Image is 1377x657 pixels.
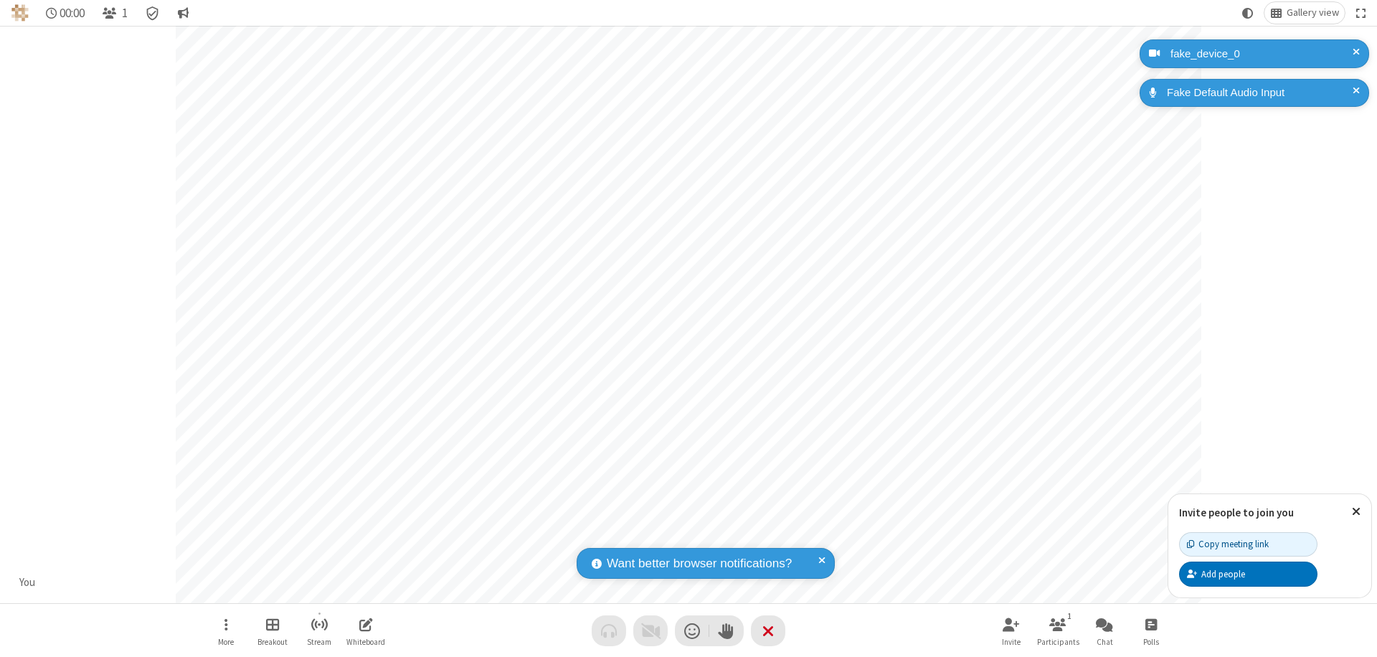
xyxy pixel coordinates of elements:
[171,2,194,24] button: Conversation
[204,610,247,651] button: Open menu
[251,610,294,651] button: Manage Breakout Rooms
[1264,2,1345,24] button: Change layout
[298,610,341,651] button: Start streaming
[1162,85,1358,101] div: Fake Default Audio Input
[11,4,29,22] img: QA Selenium DO NOT DELETE OR CHANGE
[990,610,1033,651] button: Invite participants (⌘+Shift+I)
[60,6,85,20] span: 00:00
[1187,537,1269,551] div: Copy meeting link
[1287,7,1339,19] span: Gallery view
[346,638,385,646] span: Whiteboard
[14,575,41,591] div: You
[675,615,709,646] button: Send a reaction
[1165,46,1358,62] div: fake_device_0
[1236,2,1259,24] button: Using system theme
[1179,506,1294,519] label: Invite people to join you
[1130,610,1173,651] button: Open poll
[1064,610,1076,623] div: 1
[307,638,331,646] span: Stream
[40,2,91,24] div: Timer
[592,615,626,646] button: Audio problem - check your Internet connection or call by phone
[709,615,744,646] button: Raise hand
[96,2,133,24] button: Open participant list
[633,615,668,646] button: Video
[1143,638,1159,646] span: Polls
[122,6,128,20] span: 1
[218,638,234,646] span: More
[1037,638,1079,646] span: Participants
[344,610,387,651] button: Open shared whiteboard
[1350,2,1372,24] button: Fullscreen
[1097,638,1113,646] span: Chat
[139,2,166,24] div: Meeting details Encryption enabled
[1083,610,1126,651] button: Open chat
[1002,638,1021,646] span: Invite
[257,638,288,646] span: Breakout
[607,554,792,573] span: Want better browser notifications?
[1179,562,1317,586] button: Add people
[1036,610,1079,651] button: Open participant list
[1179,532,1317,557] button: Copy meeting link
[1341,494,1371,529] button: Close popover
[751,615,785,646] button: End or leave meeting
